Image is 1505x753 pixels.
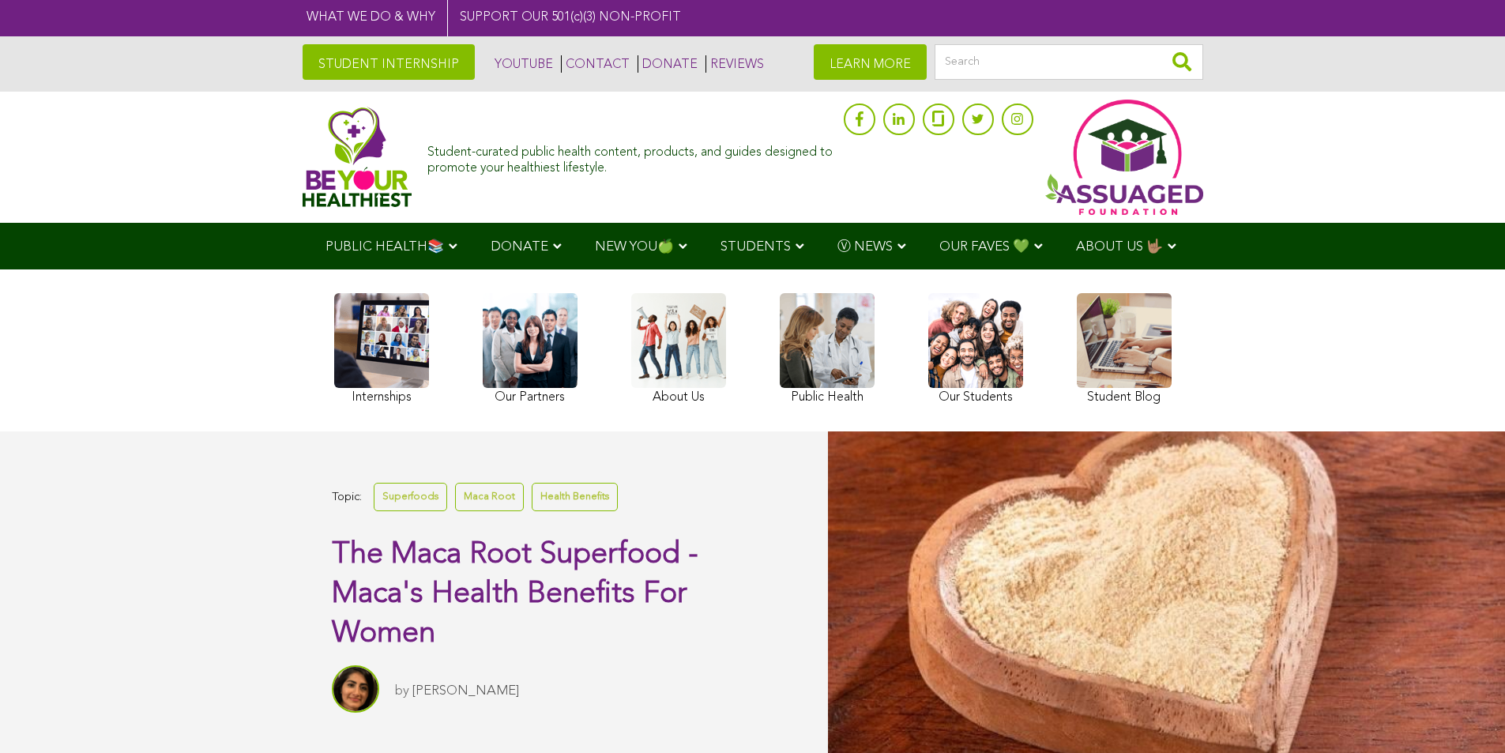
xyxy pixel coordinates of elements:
input: Search [935,44,1203,80]
img: Sitara Darvish [332,665,379,713]
a: Health Benefits [532,483,618,510]
span: OUR FAVES 💚 [939,240,1029,254]
span: The Maca Root Superfood - Maca's Health Benefits For Women [332,540,698,649]
span: STUDENTS [721,240,791,254]
span: ABOUT US 🤟🏽 [1076,240,1163,254]
a: Superfoods [374,483,447,510]
span: Ⓥ NEWS [837,240,893,254]
div: Student-curated public health content, products, and guides designed to promote your healthiest l... [427,137,835,175]
div: Navigation Menu [303,223,1203,269]
span: PUBLIC HEALTH📚 [325,240,444,254]
iframe: Chat Widget [1426,677,1505,753]
a: STUDENT INTERNSHIP [303,44,475,80]
a: REVIEWS [705,55,764,73]
span: by [395,684,409,698]
a: DONATE [638,55,698,73]
a: CONTACT [561,55,630,73]
a: LEARN MORE [814,44,927,80]
a: YOUTUBE [491,55,553,73]
span: DONATE [491,240,548,254]
a: Maca Root [455,483,524,510]
span: NEW YOU🍏 [595,240,674,254]
img: Assuaged [303,107,412,207]
img: glassdoor [932,111,943,126]
a: [PERSON_NAME] [412,684,519,698]
img: Assuaged App [1045,100,1203,215]
span: Topic: [332,487,362,508]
